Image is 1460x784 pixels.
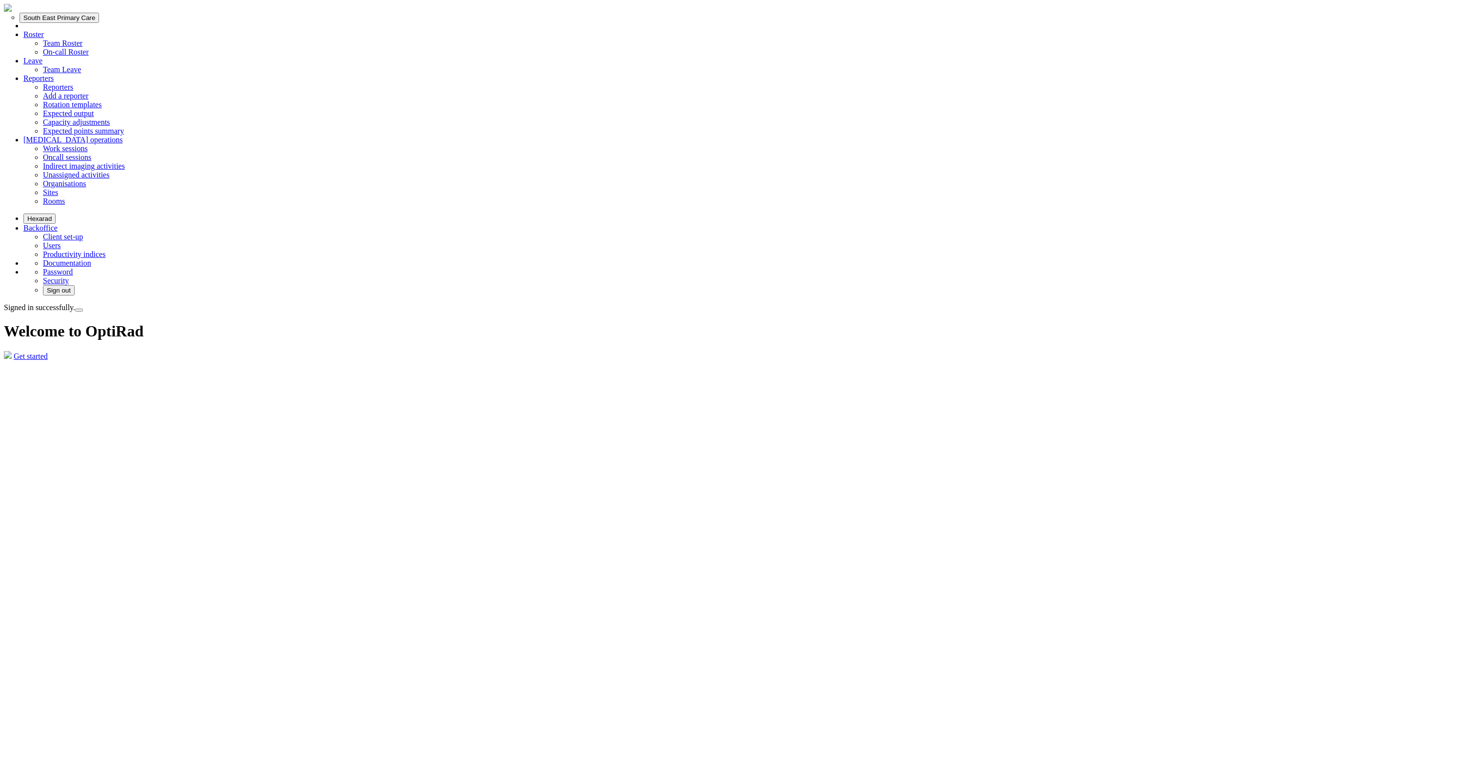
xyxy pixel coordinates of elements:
[23,57,42,65] a: Leave
[43,179,86,188] a: Organisations
[4,303,1456,312] div: Signed in successfully.
[23,30,44,39] a: Roster
[43,250,105,258] a: Productivity indices
[4,4,12,12] img: brand-opti-rad-logos-blue-and-white-d2f68631ba2948856bd03f2d395fb146ddc8fb01b4b6e9315ea85fa773367...
[23,74,54,82] a: Reporters
[43,285,75,295] button: Sign out
[43,276,69,285] a: Security
[43,48,89,56] a: On-call Roster
[43,109,94,118] a: Expected output
[23,136,123,144] a: [MEDICAL_DATA] operations
[43,92,88,100] a: Add a reporter
[43,241,60,250] a: Users
[43,100,101,109] a: Rotation templates
[43,127,124,135] a: Expected points summary
[43,171,109,179] a: Unassigned activities
[43,268,73,276] a: Password
[4,351,12,359] img: robot-empty-state-1fbbb679a1c6e2ca704615db04aedde33b79a0b35dd8ef2ec053f679a1b7e426.svg
[43,153,91,161] a: Oncall sessions
[43,197,65,205] a: Rooms
[43,65,81,74] a: Team Leave
[43,118,110,126] a: Capacity adjustments
[14,352,48,360] a: Get started
[4,322,1456,340] h1: Welcome to OptiRad
[43,144,88,153] a: Work sessions
[43,39,82,47] a: Team Roster
[43,162,125,170] a: Indirect imaging activities
[20,13,99,23] button: South East Primary Care
[23,214,56,224] button: Hexarad
[43,259,91,267] a: Documentation
[43,233,83,241] a: Client set-up
[43,188,58,196] a: Sites
[23,224,58,232] a: Backoffice
[75,309,83,312] button: Close
[43,83,73,91] a: Reporters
